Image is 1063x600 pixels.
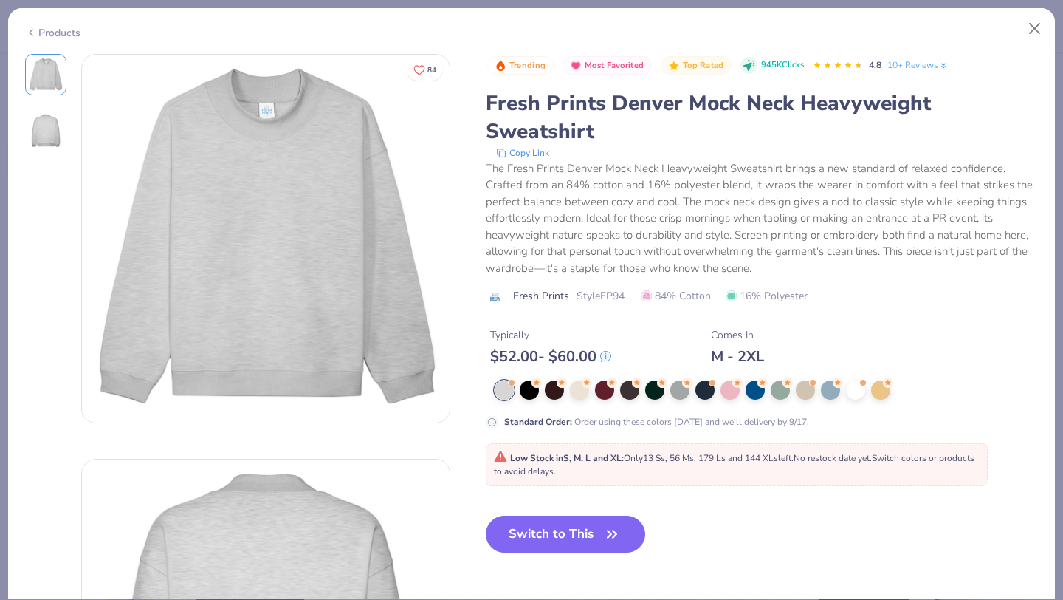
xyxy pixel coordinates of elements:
[761,59,804,72] span: 945K Clicks
[711,347,764,366] div: M - 2XL
[563,56,652,75] button: Badge Button
[641,288,711,304] span: 84% Cotton
[487,56,554,75] button: Badge Button
[577,288,625,304] span: Style FP94
[28,113,63,149] img: Back
[504,415,809,429] div: Order using these colors [DATE] and we’ll delivery by 9/17.
[494,452,974,477] span: Only 13 Ss, 56 Ms, 179 Ls and 144 XLs left. Switch colors or products to avoid delays.
[585,61,644,69] span: Most Favorited
[28,57,63,92] img: Front
[427,67,436,74] span: 84
[490,327,611,343] div: Typically
[82,55,450,423] img: Front
[887,58,949,72] a: 10+ Reviews
[486,160,1039,277] div: The Fresh Prints Denver Mock Neck Heavyweight Sweatshirt brings a new standard of relaxed confide...
[25,25,80,41] div: Products
[661,56,732,75] button: Badge Button
[504,416,572,428] strong: Standard Order :
[492,146,554,160] button: copy to clipboard
[711,327,764,343] div: Comes In
[726,288,808,304] span: 16% Polyester
[513,288,569,304] span: Fresh Prints
[509,61,546,69] span: Trending
[490,347,611,366] div: $ 52.00 - $ 60.00
[510,452,624,464] strong: Low Stock in S, M, L and XL :
[486,516,646,553] button: Switch to This
[794,452,872,464] span: No restock date yet.
[668,60,680,72] img: Top Rated sort
[486,291,506,303] img: brand logo
[407,59,443,81] button: Like
[1021,15,1049,43] button: Close
[813,54,863,78] div: 4.8 Stars
[683,61,724,69] span: Top Rated
[869,59,881,71] span: 4.8
[486,89,1039,146] div: Fresh Prints Denver Mock Neck Heavyweight Sweatshirt
[570,60,582,72] img: Most Favorited sort
[495,60,506,72] img: Trending sort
